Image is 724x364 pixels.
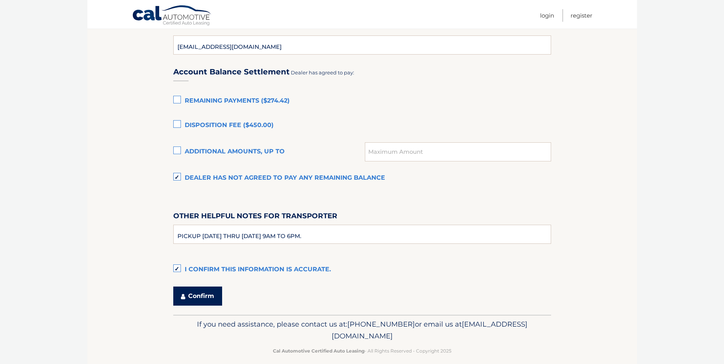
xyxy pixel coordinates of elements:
[178,347,546,355] p: - All Rights Reserved - Copyright 2025
[173,287,222,306] button: Confirm
[173,210,337,224] label: Other helpful notes for transporter
[173,118,551,133] label: Disposition Fee ($450.00)
[365,142,551,161] input: Maximum Amount
[173,93,551,109] label: Remaining Payments ($274.42)
[173,67,290,77] h3: Account Balance Settlement
[540,9,554,22] a: Login
[571,9,592,22] a: Register
[173,171,551,186] label: Dealer has not agreed to pay any remaining balance
[173,144,365,159] label: Additional amounts, up to
[132,5,212,27] a: Cal Automotive
[173,262,551,277] label: I confirm this information is accurate.
[347,320,415,329] span: [PHONE_NUMBER]
[178,318,546,343] p: If you need assistance, please contact us at: or email us at
[273,348,364,354] strong: Cal Automotive Certified Auto Leasing
[291,69,354,76] span: Dealer has agreed to pay:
